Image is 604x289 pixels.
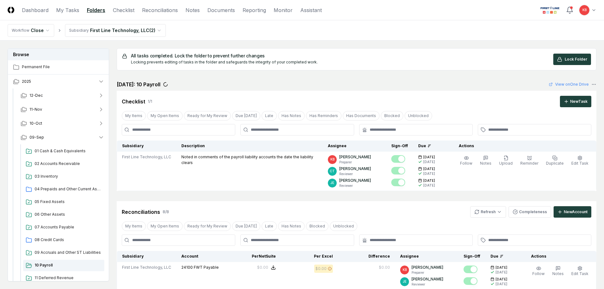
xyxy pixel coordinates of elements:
span: Follow [460,161,472,166]
a: 09 Accruals and Other ST Liabilities [23,247,104,259]
button: Ready for My Review [184,221,231,231]
button: Upload [498,154,514,167]
h5: All tasks completed. Lock the folder to prevent further changes [131,54,318,58]
button: Follow [459,154,474,167]
div: Actions [526,253,591,259]
span: JE [403,279,406,284]
span: 11 Deferred Revenue [35,275,102,281]
span: JE [330,181,334,185]
button: Due Today [232,111,260,121]
p: Reviewer [412,282,443,287]
button: Notes [551,265,565,278]
span: Upload [499,161,513,166]
th: Per NetSuite [224,251,281,262]
button: Follow [531,265,546,278]
button: Edit Task [570,265,590,278]
p: Preparer [412,270,443,275]
span: First Line Technology, LLC [122,265,171,270]
p: [PERSON_NAME] [339,166,371,172]
span: [DATE] [423,178,435,183]
a: Dashboard [22,6,49,14]
span: First Line Technology, LLC [122,154,171,160]
button: Notes [479,154,493,167]
button: Reminder [519,154,540,167]
div: Locking prevents editing of tasks in the folder and safeguards the integrity of your completed work. [131,59,318,65]
div: [DATE] [496,270,507,275]
div: Account [181,253,219,259]
p: Reviewer [339,183,371,188]
button: Blocked [306,221,328,231]
th: Description [176,141,323,152]
button: Unblocked [330,221,357,231]
button: Edit Task [570,154,590,167]
button: Due Today [232,221,260,231]
div: Reconciliations [122,208,160,216]
span: KB [330,157,334,162]
a: 10 Payroll [23,260,104,271]
h3: Browse [8,49,109,60]
a: 01 Cash & Cash Equivalents [23,146,104,157]
span: Notes [552,271,564,276]
a: Reporting [243,6,266,14]
th: Subsidiary [117,141,177,152]
a: 03 Inventory [23,171,104,182]
div: 8 / 8 [163,209,169,215]
span: Follow [532,271,545,276]
span: 06 Other Assets [35,212,102,217]
button: Refresh [470,206,506,218]
th: Difference [338,251,395,262]
button: 10-Oct [16,116,109,130]
button: My Items [122,111,146,121]
a: Documents [207,6,235,14]
span: FWT Payable [194,265,219,270]
button: My Open Items [147,111,183,121]
p: [PERSON_NAME] [339,178,371,183]
button: Blocked [381,111,403,121]
span: Lock Folder [565,56,587,62]
a: 04 Prepaids and Other Current Assets [23,184,104,195]
div: Due [490,253,516,259]
div: $0.00 [379,265,390,270]
button: Has Reminders [306,111,341,121]
th: Subsidiary [117,251,177,262]
button: 09-Sep [16,130,109,144]
span: 24100 [181,265,193,270]
span: 09-Sep [29,135,44,140]
a: Reconciliations [142,6,178,14]
span: Duplicate [546,161,564,166]
span: [DATE] [496,277,507,282]
a: 05 Fixed Assets [23,196,104,208]
div: $0.00 [257,265,268,270]
div: [DATE] [423,183,435,188]
span: 08 Credit Cards [35,237,102,243]
p: [PERSON_NAME] [339,154,371,160]
div: New Task [570,99,588,104]
span: 05 Fixed Assets [35,199,102,205]
th: Sign-Off [386,141,413,152]
p: Reviewer [339,172,371,176]
a: Assistant [300,6,322,14]
span: KB [403,267,407,272]
nav: breadcrumb [8,24,166,37]
button: NewTask [560,96,591,107]
th: Assignee [323,141,386,152]
a: 02 Accounts Receivable [23,158,104,170]
button: Mark complete [464,266,477,273]
p: Noted in comments of the payroll liability accounts the date the liability clears [181,154,318,166]
span: 09 Accruals and Other ST Liabilities [35,250,102,255]
div: $0.00 [315,266,327,272]
button: Mark complete [391,155,405,163]
div: New Account [564,209,588,215]
span: Notes [480,161,491,166]
button: My Items [122,221,146,231]
span: 02 Accounts Receivable [35,161,102,167]
a: View onOne Drive [549,82,589,87]
button: Has Notes [278,111,305,121]
div: Actions [454,143,591,149]
span: 03 Inventory [35,174,102,179]
span: CT [330,169,335,174]
span: Permanent File [22,64,104,70]
span: KB [582,8,587,12]
button: Mark complete [391,179,405,186]
a: 11 Deferred Revenue [23,273,104,284]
